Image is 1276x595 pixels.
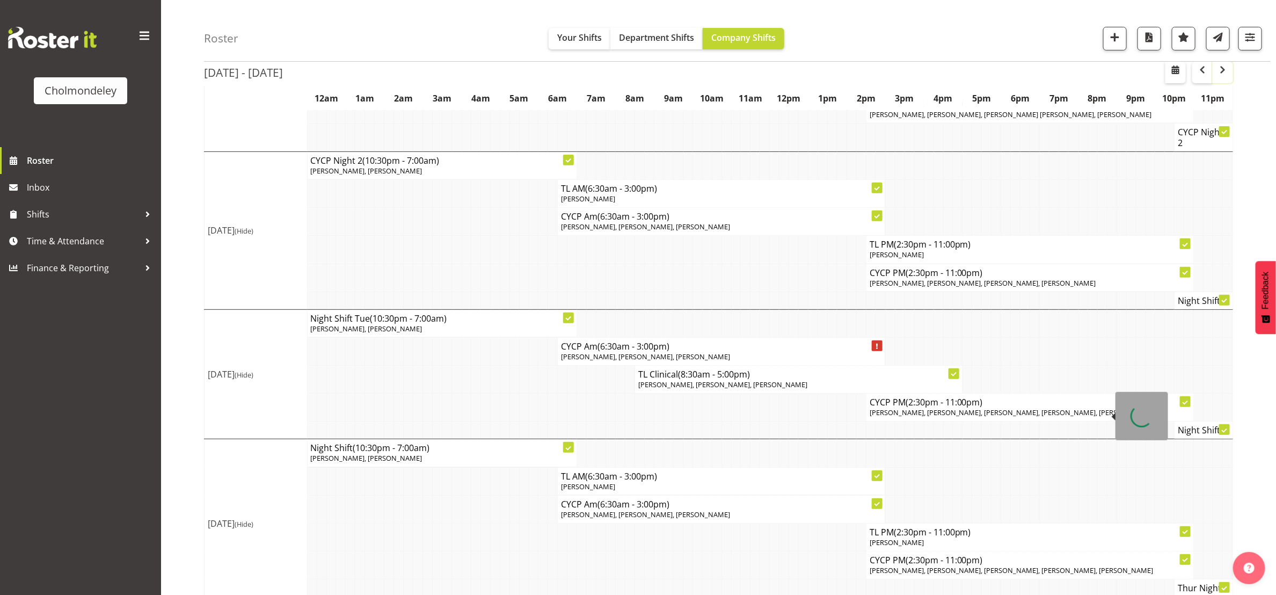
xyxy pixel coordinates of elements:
[27,179,156,195] span: Inbox
[311,313,574,324] h4: Night Shift Tue
[561,471,881,482] h4: TL AM
[894,238,971,250] span: (2:30pm - 11:00pm)
[963,86,1001,111] th: 5pm
[557,32,602,43] span: Your Shifts
[870,408,1154,417] span: [PERSON_NAME], [PERSON_NAME], [PERSON_NAME], [PERSON_NAME], [PERSON_NAME]
[619,32,694,43] span: Department Shifts
[1256,261,1276,334] button: Feedback - Show survey
[1178,295,1229,306] h4: Night Shift ...
[1172,27,1195,50] button: Highlight an important date within the roster.
[423,86,462,111] th: 3am
[363,155,440,166] span: (10:30pm - 7:00am)
[1238,27,1262,50] button: Filter Shifts
[870,239,1190,250] h4: TL PM
[384,86,423,111] th: 2am
[703,28,784,49] button: Company Shifts
[597,340,669,352] span: (6:30am - 3:00pm)
[638,369,959,380] h4: TL Clinical
[1261,272,1271,309] span: Feedback
[1078,86,1117,111] th: 8pm
[307,86,346,111] th: 12am
[808,86,847,111] th: 1pm
[561,352,730,361] span: [PERSON_NAME], [PERSON_NAME], [PERSON_NAME]
[1165,62,1186,83] button: Select a specific date within the roster.
[311,442,574,453] h4: Night Shift
[1178,127,1229,148] h4: CYCP Night 2
[870,527,1190,538] h4: TL PM
[1138,27,1161,50] button: Download a PDF of the roster according to the set date range.
[561,510,730,519] span: [PERSON_NAME], [PERSON_NAME], [PERSON_NAME]
[27,233,140,249] span: Time & Attendance
[870,110,1152,119] span: [PERSON_NAME], [PERSON_NAME], [PERSON_NAME] [PERSON_NAME], [PERSON_NAME]
[27,153,156,169] span: Roster
[353,442,430,454] span: (10:30pm - 7:00am)
[585,183,657,194] span: (6:30am - 3:00pm)
[311,166,422,176] span: [PERSON_NAME], [PERSON_NAME]
[561,183,881,194] h4: TL AM
[894,526,971,538] span: (2:30pm - 11:00pm)
[1244,563,1255,574] img: help-xxl-2.png
[370,313,447,324] span: (10:30pm - 7:00am)
[311,453,422,463] span: [PERSON_NAME], [PERSON_NAME]
[235,226,253,236] span: (Hide)
[924,86,963,111] th: 4pm
[1206,27,1230,50] button: Send a list of all shifts for the selected filtered period to all rostered employees.
[692,86,731,111] th: 10am
[538,86,577,111] th: 6am
[870,538,924,547] span: [PERSON_NAME]
[731,86,770,111] th: 11am
[1040,86,1078,111] th: 7pm
[847,86,885,111] th: 2pm
[561,482,615,491] span: [PERSON_NAME]
[8,27,97,48] img: Rosterit website logo
[638,380,807,389] span: [PERSON_NAME], [PERSON_NAME], [PERSON_NAME]
[906,554,983,566] span: (2:30pm - 11:00pm)
[711,32,776,43] span: Company Shifts
[678,368,750,380] span: (8:30am - 5:00pm)
[27,260,140,276] span: Finance & Reporting
[461,86,500,111] th: 4am
[577,86,616,111] th: 7am
[205,309,308,439] td: [DATE]
[616,86,654,111] th: 8am
[654,86,692,111] th: 9am
[870,278,1096,288] span: [PERSON_NAME], [PERSON_NAME], [PERSON_NAME], [PERSON_NAME]
[561,341,881,352] h4: CYCP Am
[597,498,669,510] span: (6:30am - 3:00pm)
[204,32,238,45] h4: Roster
[311,324,422,333] span: [PERSON_NAME], [PERSON_NAME]
[549,28,610,49] button: Your Shifts
[770,86,808,111] th: 12pm
[870,250,924,259] span: [PERSON_NAME]
[27,206,140,222] span: Shifts
[204,66,283,79] h2: [DATE] - [DATE]
[885,86,924,111] th: 3pm
[561,194,615,204] span: [PERSON_NAME]
[1001,86,1040,111] th: 6pm
[561,211,881,222] h4: CYCP Am
[906,396,983,408] span: (2:30pm - 11:00pm)
[205,151,308,309] td: [DATE]
[870,555,1190,565] h4: CYCP PM
[235,370,253,380] span: (Hide)
[346,86,384,111] th: 1am
[235,519,253,529] span: (Hide)
[1155,86,1194,111] th: 10pm
[585,470,657,482] span: (6:30am - 3:00pm)
[906,267,983,279] span: (2:30pm - 11:00pm)
[1178,425,1229,436] h4: Night Shift
[610,28,703,49] button: Department Shifts
[45,83,116,99] div: Cholmondeley
[561,499,881,510] h4: CYCP Am
[500,86,538,111] th: 5am
[870,565,1154,575] span: [PERSON_NAME], [PERSON_NAME], [PERSON_NAME], [PERSON_NAME], [PERSON_NAME]
[561,222,730,231] span: [PERSON_NAME], [PERSON_NAME], [PERSON_NAME]
[1194,86,1233,111] th: 11pm
[1103,27,1127,50] button: Add a new shift
[870,267,1190,278] h4: CYCP PM
[870,397,1190,408] h4: CYCP PM
[1117,86,1155,111] th: 9pm
[597,211,669,222] span: (6:30am - 3:00pm)
[311,155,574,166] h4: CYCP Night 2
